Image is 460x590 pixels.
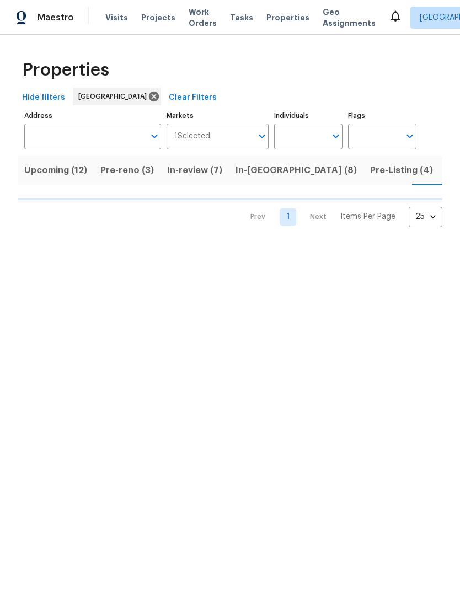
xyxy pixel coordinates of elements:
span: Work Orders [189,7,217,29]
button: Open [328,128,344,144]
span: Maestro [38,12,74,23]
button: Open [147,128,162,144]
span: Tasks [230,14,253,22]
span: In-review (7) [167,163,222,178]
a: Goto page 1 [280,208,296,226]
span: Properties [22,65,109,76]
span: In-[GEOGRAPHIC_DATA] (8) [236,163,357,178]
div: 25 [409,202,442,231]
button: Hide filters [18,88,69,108]
button: Open [254,128,270,144]
nav: Pagination Navigation [240,207,442,227]
label: Individuals [274,112,343,119]
span: Pre-reno (3) [100,163,154,178]
span: Properties [266,12,309,23]
button: Clear Filters [164,88,221,108]
span: Upcoming (12) [24,163,87,178]
label: Address [24,112,161,119]
button: Open [402,128,418,144]
div: [GEOGRAPHIC_DATA] [73,88,161,105]
span: 1 Selected [174,132,210,141]
span: Geo Assignments [323,7,376,29]
span: Clear Filters [169,91,217,105]
span: Visits [105,12,128,23]
span: Pre-Listing (4) [370,163,433,178]
label: Markets [167,112,269,119]
span: [GEOGRAPHIC_DATA] [78,91,151,102]
span: Hide filters [22,91,65,105]
p: Items Per Page [340,211,395,222]
span: Projects [141,12,175,23]
label: Flags [348,112,416,119]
